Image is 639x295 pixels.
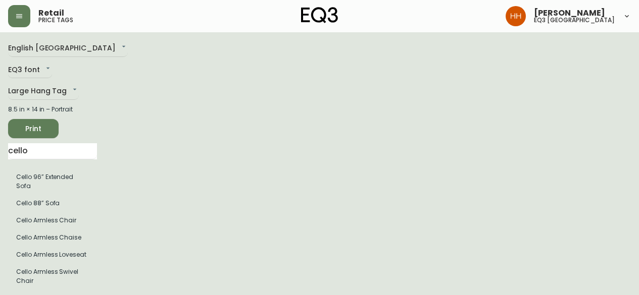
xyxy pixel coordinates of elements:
li: Large Hang Tag [8,212,97,229]
li: Large Hang Tag [8,195,97,212]
h5: eq3 [GEOGRAPHIC_DATA] [534,17,615,23]
div: 8.5 in × 14 in – Portrait [8,105,97,114]
h5: price tags [38,17,73,23]
span: Retail [38,9,64,17]
div: EQ3 font [8,62,52,79]
li: Large Hang Tag [8,168,97,195]
span: [PERSON_NAME] [534,9,605,17]
button: Print [8,119,59,138]
span: Print [16,123,51,135]
div: English [GEOGRAPHIC_DATA] [8,40,128,57]
li: Large Hang Tag [8,263,97,289]
li: Large Hang Tag [8,246,97,263]
img: 6b766095664b4c6b511bd6e414aa3971 [506,6,526,26]
img: logo [301,7,338,23]
div: Large Hang Tag [8,83,79,100]
input: Search [8,143,97,159]
li: Large Hang Tag [8,229,97,246]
